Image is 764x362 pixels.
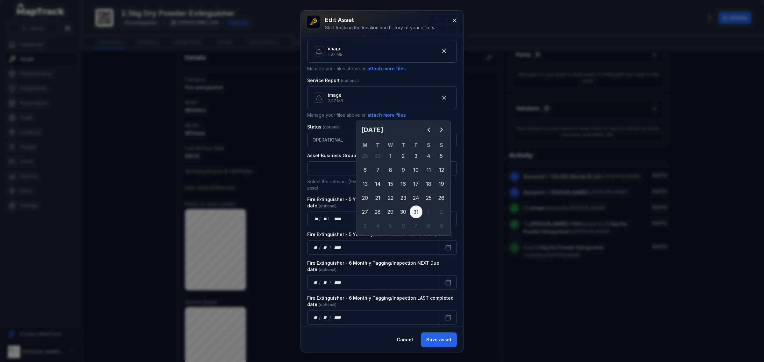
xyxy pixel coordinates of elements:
div: Sunday 2 April 2028 [435,205,448,218]
div: Tuesday 7 March 2028 [371,164,384,176]
div: Saturday 8 April 2028 [422,219,435,232]
div: 28 [359,150,371,162]
div: / [329,314,332,321]
div: Thursday 2 March 2028 [397,150,410,162]
div: Monday 20 March 2028 [359,191,371,204]
div: Monday 28 February 2028 [359,150,371,162]
button: Calendar [440,310,457,325]
h2: [DATE] [361,125,422,134]
button: Calendar [440,275,457,290]
div: 8 [384,164,397,176]
div: month, [321,216,328,222]
div: 13 [359,178,371,190]
div: Thursday 9 March 2028 [397,164,410,176]
div: 26 [435,191,448,204]
div: / [329,244,332,251]
div: 23 [397,191,410,204]
div: 6 [397,219,410,232]
div: 15 [384,178,397,190]
div: 19 [435,178,448,190]
div: day, [313,244,319,251]
th: M [359,141,371,149]
div: 14 [371,178,384,190]
div: / [319,279,321,286]
div: month, [321,279,330,286]
table: March 2028 [359,141,448,233]
div: day, [313,314,319,321]
div: day, [313,279,319,286]
h3: Edit asset [325,16,435,24]
th: S [435,141,448,149]
div: Wednesday 29 March 2028 [384,205,397,218]
div: Thursday 6 April 2028 [397,219,410,232]
div: Monday 6 March 2028 [359,164,371,176]
div: / [328,216,330,222]
div: year, [332,279,343,286]
div: 9 [435,219,448,232]
p: image [328,45,343,52]
div: 3 [410,150,422,162]
div: Monday 3 April 2028 [359,219,371,232]
div: Saturday 11 March 2028 [422,164,435,176]
div: Sunday 26 March 2028 [435,191,448,204]
div: 20 [359,191,371,204]
button: attach more files [367,112,406,119]
div: month, [321,314,330,321]
div: Thursday 16 March 2028 [397,178,410,190]
th: S [422,141,435,149]
div: year, [332,244,343,251]
button: Cancel [391,332,418,347]
label: Fire Extinguisher - 5 Year Inspection/Test NEXT due date [307,231,453,238]
button: attach more files [367,65,406,72]
div: / [319,216,321,222]
div: year, [330,216,342,222]
p: 1.97 MB [328,52,343,57]
button: Save asset [421,332,457,347]
th: T [371,141,384,149]
div: year, [332,314,343,321]
div: Tuesday 29 February 2028 [371,150,384,162]
div: Saturday 18 March 2028 [422,178,435,190]
div: Wednesday 8 March 2028 [384,164,397,176]
div: Sunday 5 March 2028 [435,150,448,162]
div: Sunday 9 April 2028 [435,219,448,232]
div: 24 [410,191,422,204]
div: Wednesday 5 April 2028 [384,219,397,232]
div: 18 [422,178,435,190]
div: 22 [384,191,397,204]
div: day, [313,216,319,222]
div: / [319,314,321,321]
div: 25 [422,191,435,204]
div: 27 [359,205,371,218]
div: Wednesday 22 March 2028 [384,191,397,204]
p: 2.47 MB [328,98,343,103]
div: 5 [435,150,448,162]
div: 11 [422,164,435,176]
div: 4 [422,150,435,162]
div: Tuesday 14 March 2028 [371,178,384,190]
div: Saturday 4 March 2028 [422,150,435,162]
div: March 2028 [359,123,448,233]
div: 7 [410,219,422,232]
div: 6 [359,164,371,176]
div: Friday 3 March 2028 [410,150,422,162]
div: 16 [397,178,410,190]
div: Sunday 19 March 2028 [435,178,448,190]
th: F [410,141,422,149]
label: Service Report [307,77,359,84]
div: Friday 7 April 2028 [410,219,422,232]
div: 10 [410,164,422,176]
div: Saturday 1 April 2028 [422,205,435,218]
div: 28 [371,205,384,218]
div: Start tracking the location and history of your assets. [325,24,435,31]
div: Sunday 12 March 2028 [435,164,448,176]
div: 4 [371,219,384,232]
div: 29 [371,150,384,162]
div: 1 [384,150,397,162]
div: 2 [435,205,448,218]
div: 31 [410,205,422,218]
div: Monday 27 March 2028 [359,205,371,218]
div: 12 [435,164,448,176]
div: month, [321,244,330,251]
div: 1 [422,205,435,218]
